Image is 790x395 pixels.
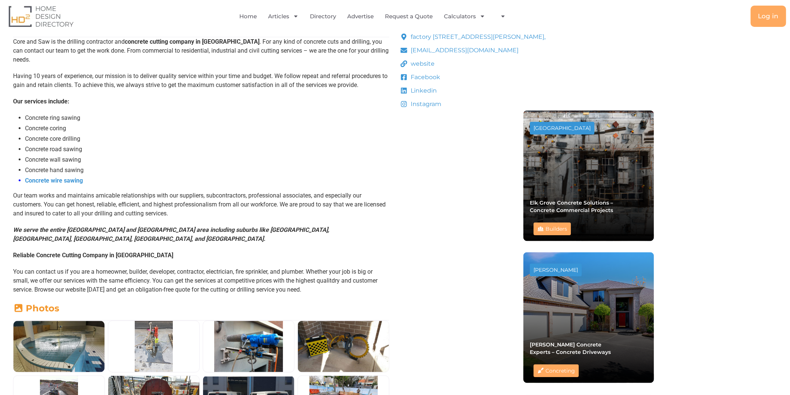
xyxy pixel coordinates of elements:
[13,321,105,372] img: Concrete Core Drilling
[25,166,389,175] li: Concrete hand sawing
[385,8,433,25] a: Request a Quote
[13,191,389,218] p: Our team works and maintains amicable relationships with our suppliers, subcontractors, professio...
[13,226,329,242] em: We serve the entire [GEOGRAPHIC_DATA] and [GEOGRAPHIC_DATA] area including suburbs like [GEOGRAPH...
[239,8,257,25] a: Home
[409,86,437,95] span: Linkedin
[13,267,389,294] p: You can contact us if you are a homeowner, builder, developer, contractor, electrician, fire spri...
[409,100,442,109] span: Instagram
[409,73,441,82] span: Facebook
[125,38,259,45] strong: concrete cutting company in [GEOGRAPHIC_DATA]
[530,342,611,356] a: [PERSON_NAME] Concrete Experts – Concrete Driveways
[13,37,389,64] p: Core and Saw is the drilling contractor and . For any kind of concrete cuts and drilling, you can...
[534,126,591,131] div: [GEOGRAPHIC_DATA]
[401,59,546,68] a: website
[13,252,173,259] strong: Reliable Concrete Cutting Company in [GEOGRAPHIC_DATA]
[25,177,83,184] a: Concrete wire sawing
[25,155,389,164] li: Concrete wall sawing
[25,134,389,143] li: Concrete core drilling
[203,321,294,372] img: Concrete Cutting
[25,124,389,133] li: Concrete coring
[545,368,575,374] a: Concreting
[13,72,389,90] p: Having 10 years of experience, our mission is to deliver quality service within your time and bud...
[310,8,336,25] a: Directory
[409,46,519,55] span: [EMAIL_ADDRESS][DOMAIN_NAME]
[534,268,578,273] div: [PERSON_NAME]
[13,303,59,314] a: Photos
[409,59,435,68] span: website
[401,100,546,109] a: Instagram
[409,32,546,41] span: factory [STREET_ADDRESS][PERSON_NAME],
[545,226,567,233] a: Builders
[25,145,389,154] li: Concrete road sawing
[268,8,299,25] a: Articles
[25,113,389,122] li: Concrete ring sawing
[298,321,389,372] img: Concrete Ring Sawing
[347,8,374,25] a: Advertise
[160,8,591,25] nav: Menu
[758,13,779,19] span: Log in
[13,98,69,105] strong: Our services include:
[751,6,786,27] a: Log in
[530,200,613,214] a: Elk Grove Concrete Solutions – Concrete Commercial Projects
[401,73,546,82] a: Facebook
[444,8,485,25] a: Calculators
[108,321,199,372] img: Concrete Cutting Pakenham
[401,46,546,55] a: [EMAIL_ADDRESS][DOMAIN_NAME]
